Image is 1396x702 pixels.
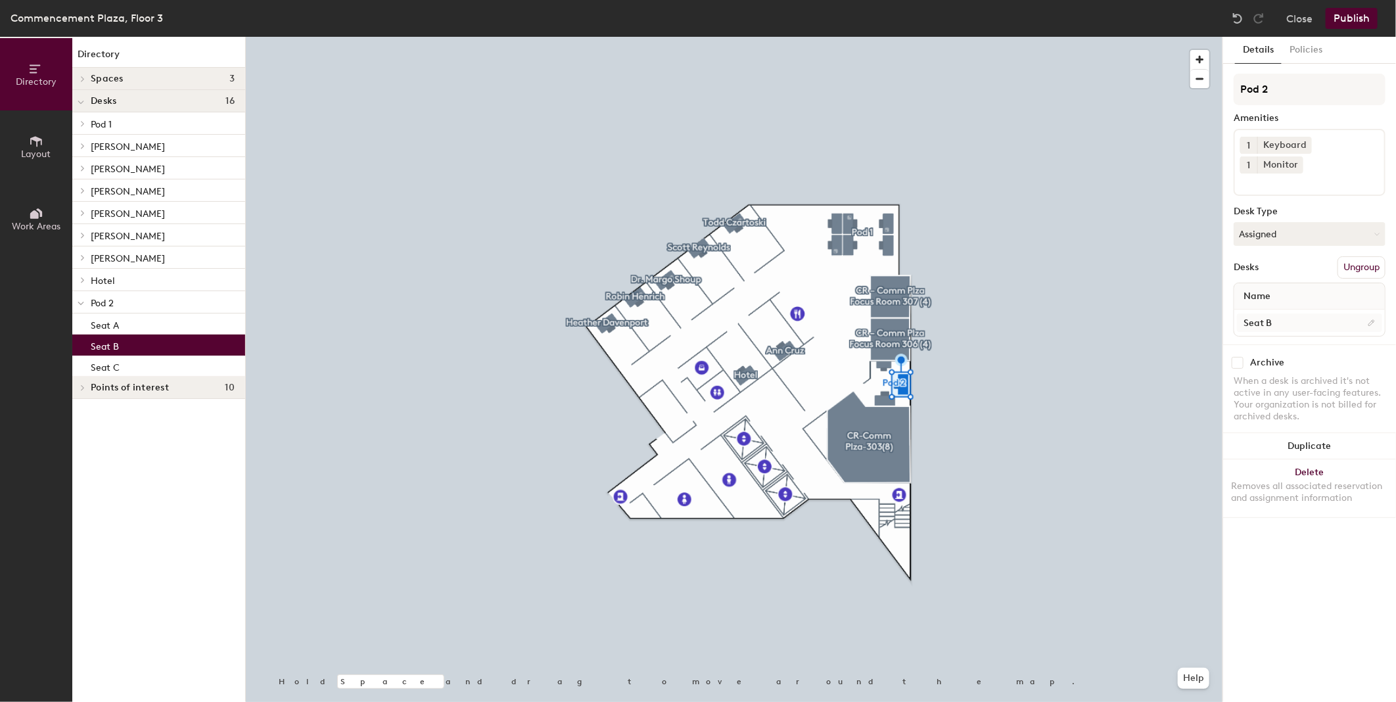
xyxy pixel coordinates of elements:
span: Spaces [91,74,124,84]
div: Commencement Plaza, Floor 3 [11,10,163,26]
div: When a desk is archived it's not active in any user-facing features. Your organization is not bil... [1234,375,1385,423]
button: Details [1235,37,1282,64]
button: Policies [1282,37,1330,64]
span: [PERSON_NAME] [91,208,165,220]
span: 1 [1247,139,1251,152]
span: Pod 1 [91,119,112,130]
span: Name [1237,285,1277,308]
div: Desks [1234,262,1259,273]
span: [PERSON_NAME] [91,141,165,152]
button: 1 [1240,156,1257,174]
div: Keyboard [1257,137,1312,154]
button: 1 [1240,137,1257,154]
button: Duplicate [1223,433,1396,459]
p: Seat B [91,337,119,352]
span: [PERSON_NAME] [91,164,165,175]
span: Desks [91,96,116,106]
span: Layout [22,149,51,160]
button: Publish [1326,8,1378,29]
button: Assigned [1234,222,1385,246]
div: Desk Type [1234,206,1385,217]
span: Hotel [91,275,115,287]
img: Undo [1231,12,1244,25]
button: Ungroup [1338,256,1385,279]
img: Redo [1252,12,1265,25]
p: Seat C [91,358,120,373]
span: 10 [225,383,235,393]
button: Help [1178,668,1209,689]
span: 3 [229,74,235,84]
span: [PERSON_NAME] [91,186,165,197]
span: [PERSON_NAME] [91,253,165,264]
p: Seat A [91,316,119,331]
span: Pod 2 [91,298,114,309]
div: Amenities [1234,113,1385,124]
span: 1 [1247,158,1251,172]
button: Close [1286,8,1313,29]
span: 16 [225,96,235,106]
span: Points of interest [91,383,169,393]
input: Unnamed desk [1237,314,1382,332]
div: Monitor [1257,156,1303,174]
span: Directory [16,76,57,87]
span: [PERSON_NAME] [91,231,165,242]
div: Removes all associated reservation and assignment information [1231,480,1388,504]
button: DeleteRemoves all associated reservation and assignment information [1223,459,1396,517]
div: Archive [1250,358,1284,368]
span: Work Areas [12,221,60,232]
h1: Directory [72,47,245,68]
